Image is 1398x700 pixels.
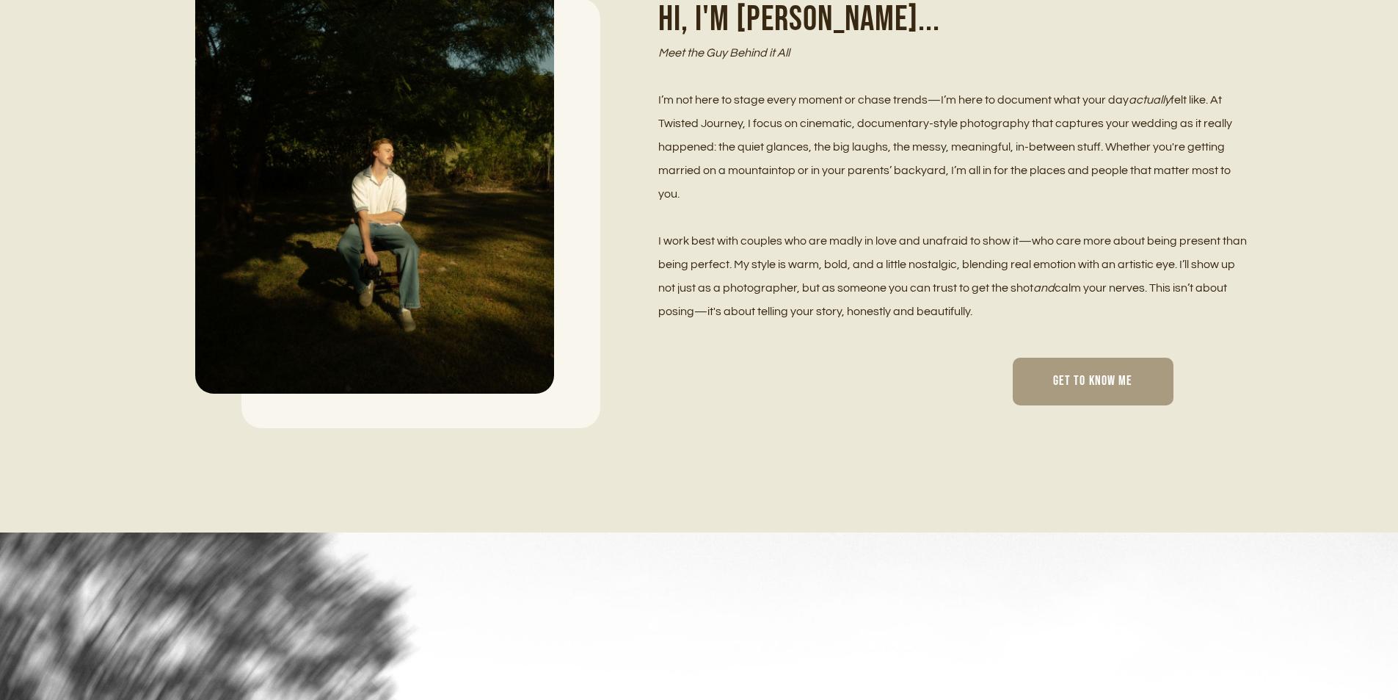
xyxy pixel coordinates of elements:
[1053,373,1133,390] span: Get To Know Me
[658,282,1229,317] span: calm your nerves. This isn’t about posing—it's about telling your story, honestly and beautifully.
[1013,358,1173,405] a: Get To Know Me
[658,94,1129,106] span: I’m not here to stage every moment or chase trends—I’m here to document what your day
[658,235,1249,294] span: I work best with couples who are madly in love and unafraid to show it—who care more about being ...
[1033,282,1055,294] em: and
[1129,94,1171,106] em: actually
[658,94,1234,200] span: felt like. At Twisted Journey, I focus on cinematic, documentary-style photography that captures ...
[658,47,790,59] em: Meet the Guy Behind it All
